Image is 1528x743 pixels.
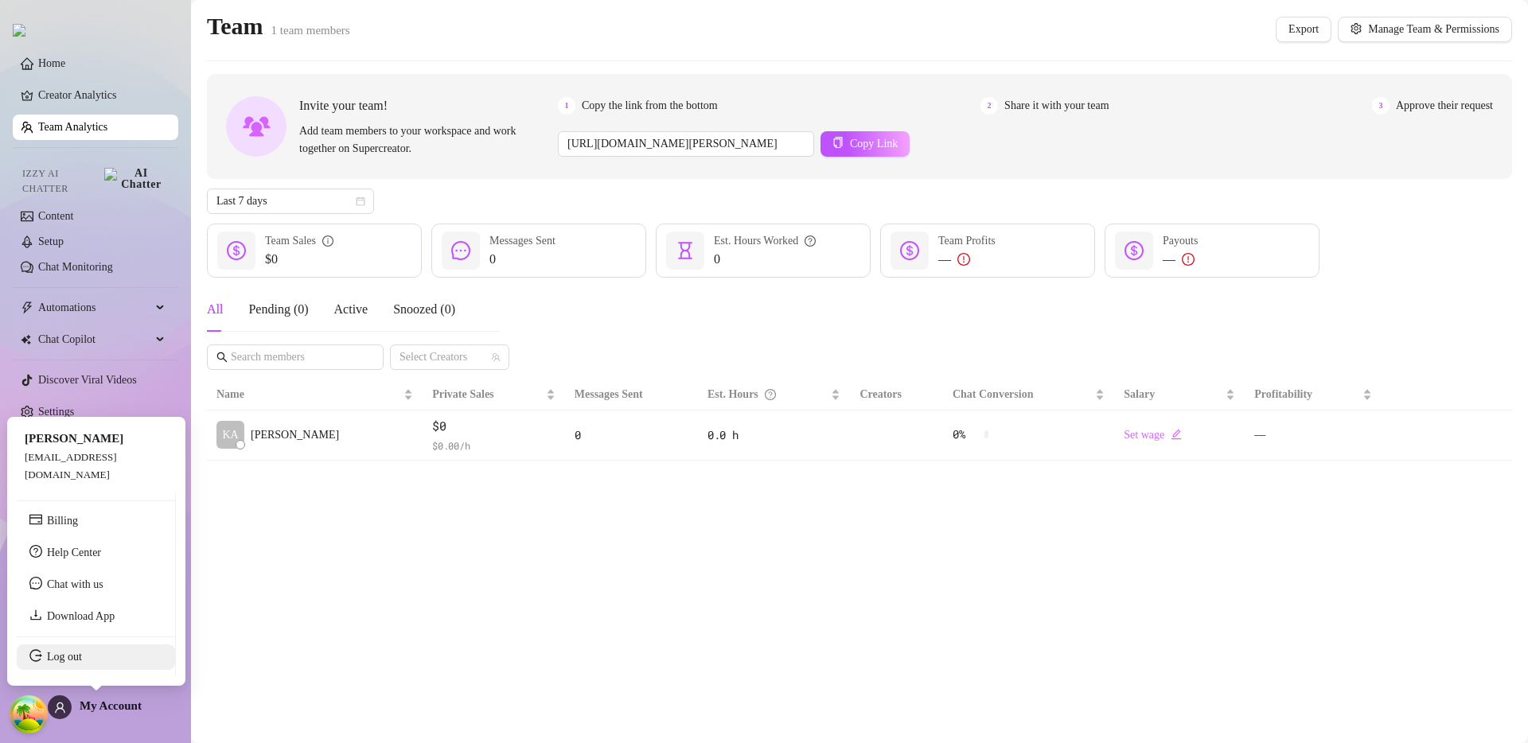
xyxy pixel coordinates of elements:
div: — [938,250,996,269]
span: message [29,577,42,589]
span: message [451,241,470,260]
span: Copy the link from the bottom [582,97,718,115]
button: Manage Team & Permissions [1338,17,1512,42]
span: KA [222,426,238,444]
span: Messages Sent [575,388,643,400]
span: 1 team members [271,24,350,37]
div: 0.0 h [707,426,840,444]
div: — [1163,250,1198,269]
span: [PERSON_NAME] [25,432,123,445]
span: search [216,352,228,363]
a: Discover Viral Videos [38,374,137,386]
span: 0 [489,250,555,269]
div: All [207,300,223,319]
span: Invite your team! [299,95,558,115]
span: $0 [432,417,555,436]
span: Active [334,302,368,316]
div: Est. Hours [707,386,828,403]
img: Chat Copilot [21,334,31,345]
div: Pending ( 0 ) [248,300,308,319]
span: Export [1288,23,1319,36]
span: My Account [80,699,142,712]
a: Help Center [47,547,101,558]
a: Chat Monitoring [38,261,113,273]
li: Log out [17,644,175,670]
img: logo.svg [13,24,25,37]
a: Settings [38,406,74,418]
th: Creators [850,379,943,410]
h2: Team [207,11,350,41]
span: calendar [356,196,365,206]
span: setting [1351,23,1362,34]
a: Content [38,210,73,222]
span: Manage Team & Permissions [1368,23,1499,36]
span: [PERSON_NAME] [251,426,339,444]
span: Salary [1124,388,1155,400]
a: Home [38,57,65,69]
span: Automations [38,295,151,321]
span: dollar-circle [227,241,246,260]
span: hourglass [676,241,695,260]
a: Creator Analytics [38,83,166,108]
li: Billing [17,508,175,534]
span: exclamation-circle [957,253,970,266]
span: Copy Link [850,138,898,150]
span: Chat Copilot [38,327,151,352]
a: Billing [47,515,78,527]
a: Log out [47,651,82,663]
button: Export [1276,17,1331,42]
span: Messages Sent [489,235,555,247]
span: copy [832,137,844,148]
th: Name [207,379,423,410]
span: question-circle [765,386,776,403]
span: Share it with your team [1004,97,1109,115]
span: thunderbolt [21,301,33,314]
span: [EMAIL_ADDRESS][DOMAIN_NAME] [25,451,117,480]
div: Est. Hours Worked [714,232,816,250]
span: dollar-circle [1125,241,1144,260]
span: 2 [980,97,998,115]
span: team [491,352,501,362]
span: Snoozed ( 0 ) [393,302,455,316]
td: — [1245,410,1382,461]
span: Approve their request [1396,97,1493,115]
span: info-circle [322,232,333,250]
button: Open Tanstack query devtools [13,698,45,730]
span: Team Profits [938,235,996,247]
a: Set wageedit [1124,429,1182,441]
span: Chat with us [47,578,103,590]
span: exclamation-circle [1182,253,1195,266]
span: Add team members to your workspace and work together on Supercreator. [299,123,552,158]
span: $0 [265,250,333,269]
a: Team Analytics [38,121,107,133]
div: Team Sales [265,232,333,250]
span: Profitability [1254,388,1312,400]
span: dollar-circle [900,241,919,260]
span: 1 [558,97,575,115]
span: 0 % [953,426,978,443]
span: Chat Conversion [953,388,1034,400]
a: Download App [47,610,115,622]
span: question-circle [805,232,816,250]
span: $ 0.00 /h [432,438,555,453]
span: 0 [714,250,816,269]
span: edit [1171,429,1182,440]
img: AI Chatter [104,168,166,190]
span: Last 7 days [216,189,364,213]
span: Private Sales [432,388,493,400]
div: 0 [575,426,688,444]
span: Payouts [1163,235,1198,247]
span: Name [216,386,400,403]
span: Izzy AI Chatter [22,166,98,196]
span: 3 [1372,97,1390,115]
a: Setup [38,235,64,247]
input: Search members [231,348,361,366]
span: user [54,702,66,714]
button: Copy Link [821,131,910,157]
